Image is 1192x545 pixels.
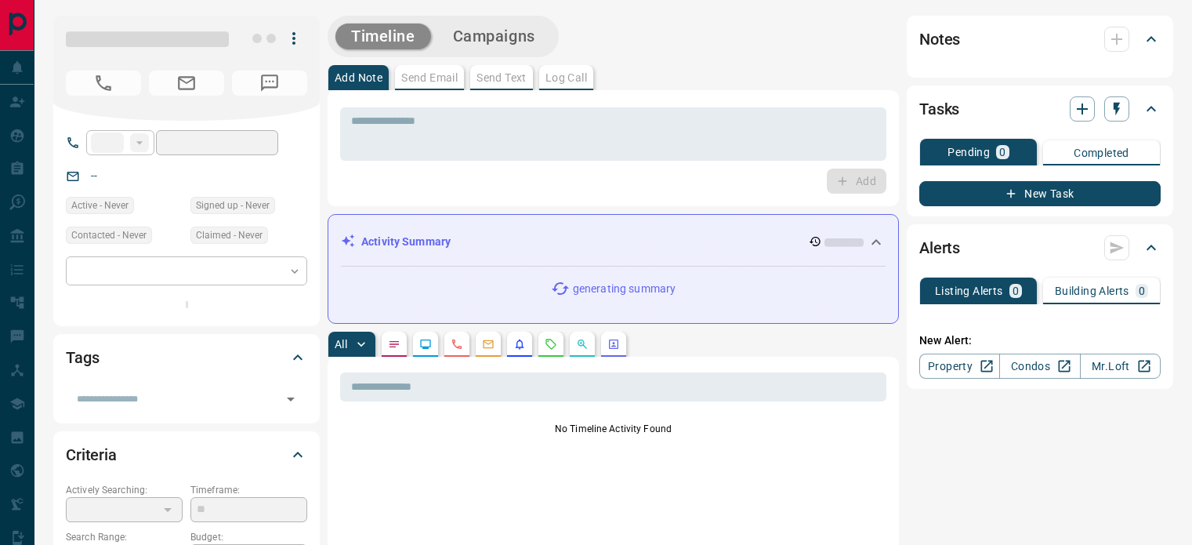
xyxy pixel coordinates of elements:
[919,181,1161,206] button: New Task
[1139,285,1145,296] p: 0
[190,530,307,544] p: Budget:
[335,339,347,350] p: All
[66,483,183,497] p: Actively Searching:
[335,72,382,83] p: Add Note
[999,147,1005,158] p: 0
[919,332,1161,349] p: New Alert:
[1074,147,1129,158] p: Completed
[66,436,307,474] div: Criteria
[361,234,451,250] p: Activity Summary
[66,442,117,467] h2: Criteria
[919,27,960,52] h2: Notes
[196,227,263,243] span: Claimed - Never
[232,71,307,96] span: No Number
[1013,285,1019,296] p: 0
[947,147,990,158] p: Pending
[196,198,270,213] span: Signed up - Never
[576,338,589,351] svg: Opportunities
[545,338,557,351] svg: Requests
[919,235,960,260] h2: Alerts
[341,227,886,256] div: Activity Summary
[66,71,141,96] span: No Number
[482,338,495,351] svg: Emails
[573,281,676,297] p: generating summary
[388,338,400,351] svg: Notes
[149,71,224,96] span: No Email
[919,20,1161,58] div: Notes
[607,338,620,351] svg: Agent Actions
[1080,354,1161,379] a: Mr.Loft
[999,354,1080,379] a: Condos
[280,388,302,410] button: Open
[66,339,307,376] div: Tags
[919,96,959,122] h2: Tasks
[71,198,129,213] span: Active - Never
[66,530,183,544] p: Search Range:
[919,354,1000,379] a: Property
[513,338,526,351] svg: Listing Alerts
[919,90,1161,128] div: Tasks
[451,338,463,351] svg: Calls
[340,422,886,436] p: No Timeline Activity Found
[71,227,147,243] span: Contacted - Never
[91,169,97,182] a: --
[419,338,432,351] svg: Lead Browsing Activity
[919,229,1161,267] div: Alerts
[1055,285,1129,296] p: Building Alerts
[335,24,431,49] button: Timeline
[935,285,1003,296] p: Listing Alerts
[66,345,99,370] h2: Tags
[437,24,551,49] button: Campaigns
[190,483,307,497] p: Timeframe:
